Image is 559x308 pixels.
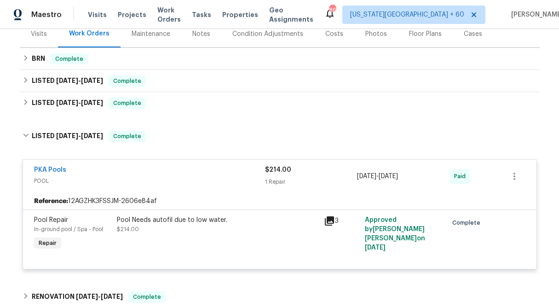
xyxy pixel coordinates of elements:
span: Complete [109,76,145,86]
h6: LISTED [32,98,103,109]
h6: LISTED [32,76,103,87]
span: [DATE] [365,244,386,251]
span: - [56,77,103,84]
span: [DATE] [81,77,103,84]
div: Photos [365,29,387,39]
div: Maintenance [132,29,170,39]
span: Pool Repair [34,217,68,223]
span: Maestro [31,10,62,19]
div: Pool Needs autofil due to low water. [117,215,318,225]
div: 861 [329,6,335,15]
span: [DATE] [56,77,78,84]
span: [DATE] [56,99,78,106]
span: Properties [222,10,258,19]
div: LISTED [DATE]-[DATE]Complete [20,122,540,151]
span: POOL [34,176,265,186]
div: Condition Adjustments [232,29,303,39]
span: Paid [454,172,469,181]
div: Floor Plans [409,29,442,39]
div: Visits [31,29,47,39]
span: Tasks [192,12,211,18]
div: 12AGZHK3FSSJM-2606e84af [23,193,536,209]
span: - [357,172,398,181]
span: Work Orders [157,6,181,24]
h6: BRN [32,53,45,64]
span: [DATE] [76,293,98,300]
span: - [56,99,103,106]
span: [DATE] [56,133,78,139]
span: Repair [35,238,60,248]
span: [DATE] [379,173,398,180]
div: Notes [192,29,210,39]
div: 1 Repair [265,177,357,186]
h6: LISTED [32,131,103,142]
span: Complete [109,99,145,108]
span: Complete [452,218,484,227]
span: Approved by [PERSON_NAME] [PERSON_NAME] on [365,217,425,251]
span: Geo Assignments [269,6,313,24]
span: [US_STATE][GEOGRAPHIC_DATA] + 60 [350,10,464,19]
span: - [56,133,103,139]
span: Complete [109,132,145,141]
h6: RENOVATION [32,291,123,302]
span: $214.00 [265,167,291,173]
div: 3 [324,215,360,227]
span: [DATE] [101,293,123,300]
div: LISTED [DATE]-[DATE]Complete [20,70,540,92]
div: RENOVATION [DATE]-[DATE]Complete [20,286,540,308]
div: Costs [325,29,343,39]
div: BRN Complete [20,48,540,70]
span: Complete [129,292,165,302]
span: [DATE] [81,133,103,139]
span: In-ground pool / Spa - Pool [34,227,103,232]
span: [DATE] [81,99,103,106]
span: $214.00 [117,227,139,232]
span: Projects [118,10,146,19]
a: PKA Pools [34,167,66,173]
div: Cases [464,29,482,39]
span: Visits [88,10,107,19]
span: - [76,293,123,300]
span: Complete [52,54,87,64]
span: [DATE] [357,173,376,180]
div: LISTED [DATE]-[DATE]Complete [20,92,540,114]
div: Work Orders [69,29,109,38]
b: Reference: [34,197,68,206]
